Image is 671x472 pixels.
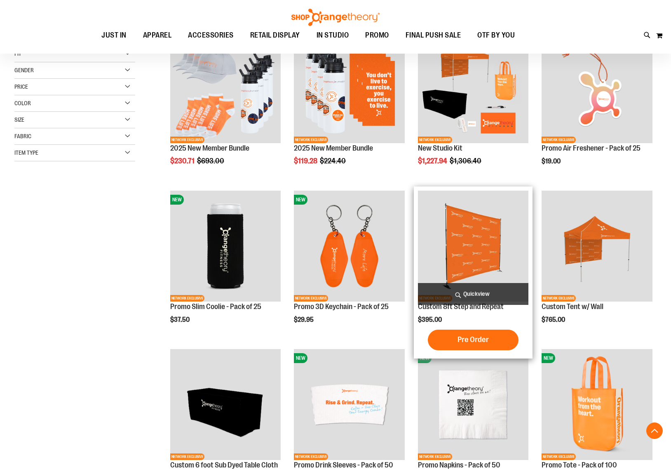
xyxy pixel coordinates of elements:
[14,83,28,90] span: Price
[542,349,652,460] img: Promo Tote - Pack of 100
[542,349,652,461] a: Promo Tote - Pack of 100NEWNETWORK EXCLUSIVE
[542,158,562,165] span: $19.00
[170,195,184,205] span: NEW
[418,283,529,305] a: Quickview
[294,349,405,461] a: Promo Drink Sleeves - Pack of 50NEWNETWORK EXCLUSIVE
[418,453,452,460] span: NETWORK EXCLUSIVE
[542,191,652,302] img: OTF Custom Tent w/single sided wall Orange
[418,461,500,469] a: Promo Napkins - Pack of 50
[170,137,204,143] span: NETWORK EXCLUSIVE
[542,295,576,302] span: NETWORK EXCLUSIVE
[294,191,405,303] a: Promo 3D Keychain - Pack of 25NEWNETWORK EXCLUSIVE
[294,32,405,143] img: 2025 New Member Bundle
[170,191,281,303] a: Promo Slim Coolie - Pack of 25NEWNETWORK EXCLUSIVE
[418,157,448,165] span: $1,227.94
[242,26,308,45] a: RETAIL DISPLAY
[294,157,319,165] span: $119.28
[294,195,307,205] span: NEW
[365,26,389,45] span: PROMO
[170,461,278,469] a: Custom 6 foot Sub Dyed Table Cloth
[14,100,31,106] span: Color
[294,302,389,311] a: Promo 3D Keychain - Pack of 25
[469,26,523,45] a: OTF BY YOU
[414,186,533,358] div: product
[14,133,31,139] span: Fabric
[317,26,349,45] span: IN STUDIO
[170,157,196,165] span: $230.71
[170,302,261,311] a: Promo Slim Coolie - Pack of 25
[294,191,405,302] img: Promo 3D Keychain - Pack of 25
[170,349,281,461] a: OTF 6 foot Sub Dyed Table ClothNETWORK EXCLUSIVE
[418,191,529,302] img: OTF 8ft Step and Repeat
[290,28,409,186] div: product
[418,32,529,144] a: New Studio KitNEWNETWORK EXCLUSIVE
[542,461,617,469] a: Promo Tote - Pack of 100
[457,335,489,344] span: Pre Order
[418,144,462,152] a: New Studio Kit
[170,453,204,460] span: NETWORK EXCLUSIVE
[418,191,529,303] a: OTF 8ft Step and RepeatNETWORK EXCLUSIVE
[294,353,307,363] span: NEW
[170,191,281,302] img: Promo Slim Coolie - Pack of 25
[294,453,328,460] span: NETWORK EXCLUSIVE
[14,149,38,156] span: Item Type
[135,26,180,45] a: APPAREL
[646,422,663,439] button: Back To Top
[170,316,191,323] span: $37.50
[397,26,469,45] a: FINAL PUSH SALE
[14,50,21,57] span: Fit
[188,26,234,45] span: ACCESSORIES
[542,144,640,152] a: Promo Air Freshener - Pack of 25
[542,32,652,144] a: Promo Air Freshener - Pack of 25NEWNETWORK EXCLUSIVE
[418,137,452,143] span: NETWORK EXCLUSIVE
[294,144,373,152] a: 2025 New Member Bundle
[477,26,515,45] span: OTF BY YOU
[542,191,652,303] a: OTF Custom Tent w/single sided wall OrangeNETWORK EXCLUSIVE
[294,461,393,469] a: Promo Drink Sleeves - Pack of 50
[294,295,328,302] span: NETWORK EXCLUSIVE
[101,26,127,45] span: JUST IN
[542,32,652,143] img: Promo Air Freshener - Pack of 25
[166,28,285,186] div: product
[428,330,518,350] button: Pre Order
[418,316,443,323] span: $395.00
[320,157,347,165] span: $224.40
[418,302,504,311] a: Custom 8ft Step and Repeat
[290,186,409,344] div: product
[166,186,285,344] div: product
[418,349,529,461] a: Promo Napkins - Pack of 50NEWNETWORK EXCLUSIVE
[294,349,405,460] img: Promo Drink Sleeves - Pack of 50
[170,144,249,152] a: 2025 New Member Bundle
[406,26,461,45] span: FINAL PUSH SALE
[450,157,483,165] span: $1,306.40
[357,26,397,45] a: PROMO
[414,28,533,186] div: product
[170,32,281,144] a: 2025 New Member BundleNEWNETWORK EXCLUSIVE
[170,349,281,460] img: OTF 6 foot Sub Dyed Table Cloth
[542,453,576,460] span: NETWORK EXCLUSIVE
[537,28,657,186] div: product
[537,186,657,340] div: product
[542,353,555,363] span: NEW
[418,349,529,460] img: Promo Napkins - Pack of 50
[250,26,300,45] span: RETAIL DISPLAY
[294,137,328,143] span: NETWORK EXCLUSIVE
[143,26,172,45] span: APPAREL
[542,137,576,143] span: NETWORK EXCLUSIVE
[170,295,204,302] span: NETWORK EXCLUSIVE
[180,26,242,45] a: ACCESSORIES
[308,26,357,45] a: IN STUDIO
[294,316,315,323] span: $29.95
[170,32,281,143] img: 2025 New Member Bundle
[197,157,225,165] span: $693.00
[418,32,529,143] img: New Studio Kit
[14,67,34,73] span: Gender
[294,32,405,144] a: 2025 New Member BundleNEWNETWORK EXCLUSIVE
[290,9,381,26] img: Shop Orangetheory
[542,316,566,323] span: $765.00
[93,26,135,45] a: JUST IN
[542,302,603,311] a: Custom Tent w/ Wall
[14,116,24,123] span: Size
